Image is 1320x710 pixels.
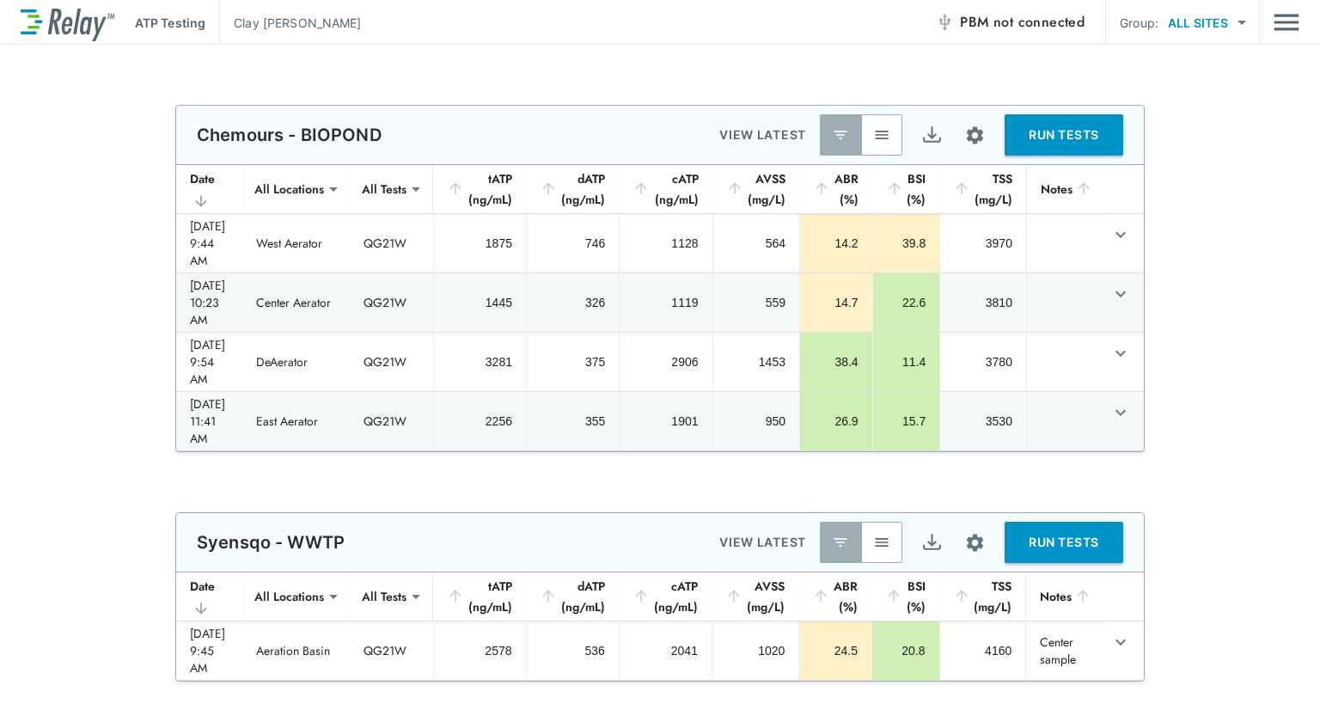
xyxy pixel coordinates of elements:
[954,235,1012,252] div: 3970
[727,294,785,311] div: 559
[964,532,986,554] img: Settings Icon
[350,579,419,614] div: All Tests
[541,235,605,252] div: 746
[633,294,698,311] div: 1119
[1025,621,1106,680] td: Center sample
[242,621,350,680] td: Aeration Basin
[813,168,859,210] div: ABR (%)
[633,642,698,659] div: 2041
[887,294,926,311] div: 22.6
[1005,114,1123,156] button: RUN TESTS
[1106,339,1135,368] button: expand row
[726,642,785,659] div: 1020
[541,642,605,659] div: 536
[954,353,1012,370] div: 3780
[921,125,943,146] img: Export Icon
[234,14,361,32] p: Clay [PERSON_NAME]
[952,520,998,566] button: Site setup
[1106,398,1135,427] button: expand row
[727,413,785,430] div: 950
[832,126,849,144] img: Latest
[350,273,433,332] td: QG21W
[1106,627,1135,657] button: expand row
[242,172,336,206] div: All Locations
[242,392,350,450] td: East Aerator
[633,353,698,370] div: 2906
[447,576,512,617] div: tATP (ng/mL)
[1005,522,1123,563] button: RUN TESTS
[632,576,698,617] div: cATP (ng/mL)
[1120,14,1158,32] p: Group:
[350,392,433,450] td: QG21W
[813,642,858,659] div: 24.5
[540,168,605,210] div: dATP (ng/mL)
[190,625,229,676] div: [DATE] 9:45 AM
[960,10,1085,34] span: PBM
[447,168,512,210] div: tATP (ng/mL)
[887,235,926,252] div: 39.8
[719,125,806,145] p: VIEW LATEST
[953,576,1012,617] div: TSS (mg/L)
[1274,6,1299,39] img: Drawer Icon
[135,14,205,32] p: ATP Testing
[350,621,433,680] td: QG21W
[719,532,806,553] p: VIEW LATEST
[911,522,952,563] button: Export
[921,532,943,554] img: Export Icon
[190,217,229,269] div: [DATE] 9:44 AM
[448,413,512,430] div: 2256
[197,532,345,553] p: Syensqo - WWTP
[814,413,859,430] div: 26.9
[964,125,986,146] img: Settings Icon
[886,168,926,210] div: BSI (%)
[885,576,926,617] div: BSI (%)
[812,576,858,617] div: ABR (%)
[954,294,1012,311] div: 3810
[725,576,785,617] div: AVSS (mg/L)
[832,534,849,551] img: Latest
[541,353,605,370] div: 375
[727,235,785,252] div: 564
[176,165,1144,451] table: sticky table
[886,642,926,659] div: 20.8
[350,333,433,391] td: QG21W
[1040,586,1092,607] div: Notes
[448,294,512,311] div: 1445
[954,642,1012,659] div: 4160
[197,125,382,145] p: Chemours - BIOPOND
[1106,220,1135,249] button: expand row
[541,294,605,311] div: 326
[1274,6,1299,39] button: Main menu
[814,353,859,370] div: 38.4
[814,294,859,311] div: 14.7
[242,333,350,391] td: DeAerator
[1041,179,1092,199] div: Notes
[814,235,859,252] div: 14.2
[242,273,350,332] td: Center Aerator
[929,5,1091,40] button: PBM not connected
[726,168,785,210] div: AVSS (mg/L)
[911,114,952,156] button: Export
[190,395,229,447] div: [DATE] 11:41 AM
[176,165,242,214] th: Date
[873,534,890,551] img: View All
[350,214,433,272] td: QG21W
[936,14,953,31] img: Offline Icon
[873,126,890,144] img: View All
[887,413,926,430] div: 15.7
[633,413,698,430] div: 1901
[954,413,1012,430] div: 3530
[176,572,1144,681] table: sticky table
[242,214,350,272] td: West Aerator
[1106,279,1135,309] button: expand row
[190,336,229,388] div: [DATE] 9:54 AM
[632,168,698,210] div: cATP (ng/mL)
[541,413,605,430] div: 355
[448,353,512,370] div: 3281
[21,4,114,41] img: LuminUltra Relay
[350,172,419,206] div: All Tests
[953,168,1012,210] div: TSS (mg/L)
[540,576,605,617] div: dATP (ng/mL)
[633,235,698,252] div: 1128
[993,12,1085,32] span: not connected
